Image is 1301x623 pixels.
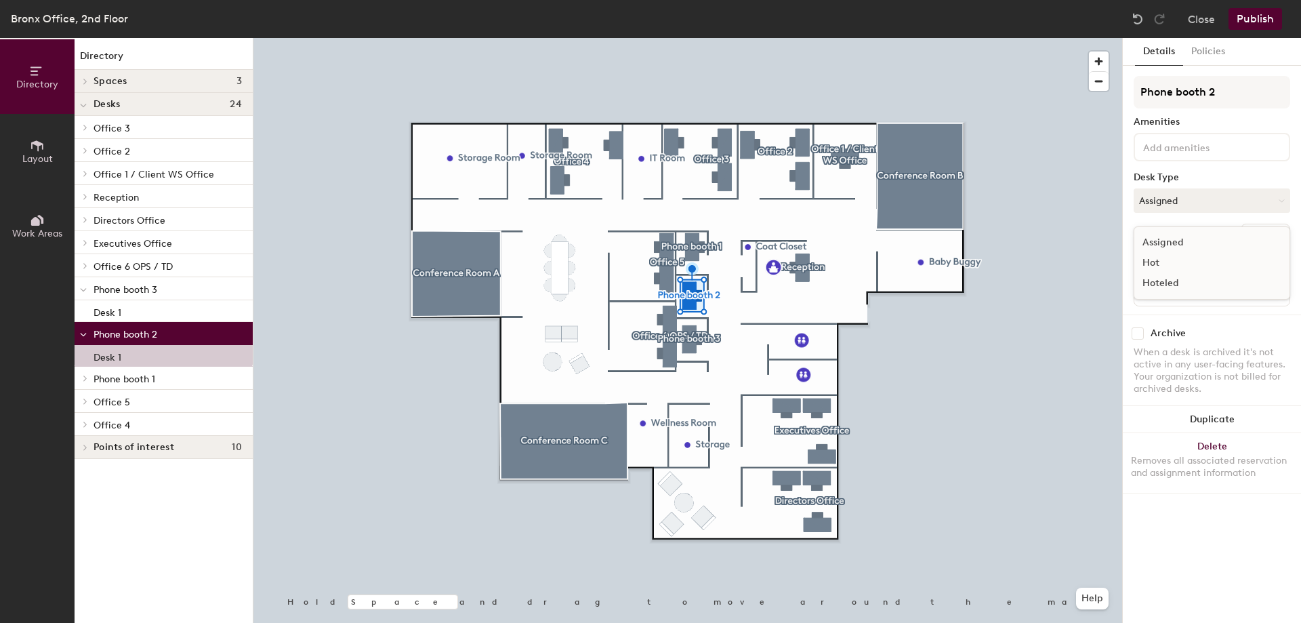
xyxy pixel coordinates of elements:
p: Desk 1 [94,348,121,363]
span: Work Areas [12,228,62,239]
img: Redo [1153,12,1166,26]
span: Layout [22,153,53,165]
h1: Directory [75,49,253,70]
button: Ungroup [1241,224,1290,247]
span: Office 5 [94,397,130,408]
span: Office 4 [94,420,130,431]
div: Desk Type [1134,172,1290,183]
div: Removes all associated reservation and assignment information [1131,455,1293,479]
div: Hot [1134,253,1270,273]
button: Duplicate [1123,406,1301,433]
span: Office 6 OPS / TD [94,261,173,273]
span: Spaces [94,76,127,87]
div: When a desk is archived it's not active in any user-facing features. Your organization is not bil... [1134,346,1290,395]
span: Phone booth 2 [94,329,157,340]
button: DeleteRemoves all associated reservation and assignment information [1123,433,1301,493]
span: Reception [94,192,139,203]
button: Help [1076,588,1109,609]
button: Assigned [1134,188,1290,213]
span: Directors Office [94,215,165,226]
button: Close [1188,8,1215,30]
div: Assigned [1134,233,1270,253]
span: Phone booth 3 [94,284,157,296]
span: Points of interest [94,442,174,453]
div: Bronx Office, 2nd Floor [11,10,128,27]
span: 24 [230,99,242,110]
button: Details [1135,38,1183,66]
span: Desks [94,99,120,110]
span: 3 [236,76,242,87]
div: Amenities [1134,117,1290,127]
button: Policies [1183,38,1233,66]
p: Desk 1 [94,303,121,319]
span: Phone booth 1 [94,374,155,385]
div: Hoteled [1134,273,1270,294]
span: Office 2 [94,146,130,157]
span: Office 1 / Client WS Office [94,169,214,180]
img: Undo [1131,12,1144,26]
div: Archive [1151,328,1186,339]
span: Office 3 [94,123,130,134]
input: Add amenities [1140,138,1262,155]
button: Publish [1228,8,1282,30]
span: 10 [232,442,242,453]
span: Directory [16,79,58,90]
span: Executives Office [94,238,172,249]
